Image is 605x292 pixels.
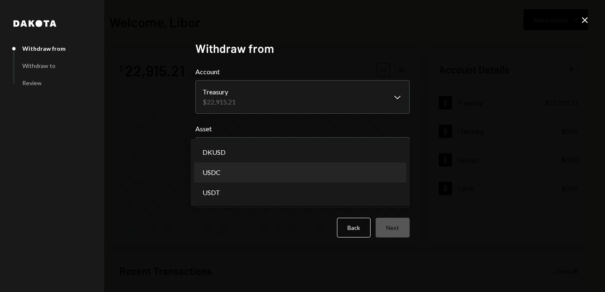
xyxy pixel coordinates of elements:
div: Withdraw from [22,45,66,52]
button: Account [195,80,410,114]
div: Review [22,79,42,86]
span: USDC [203,167,221,177]
button: Back [337,218,371,237]
label: Account [195,67,410,77]
span: DKUSD [203,147,226,157]
h2: Withdraw from [195,40,410,57]
div: Withdraw to [22,62,55,69]
button: Asset [195,137,410,161]
span: USDT [203,188,220,198]
label: Asset [195,124,410,134]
